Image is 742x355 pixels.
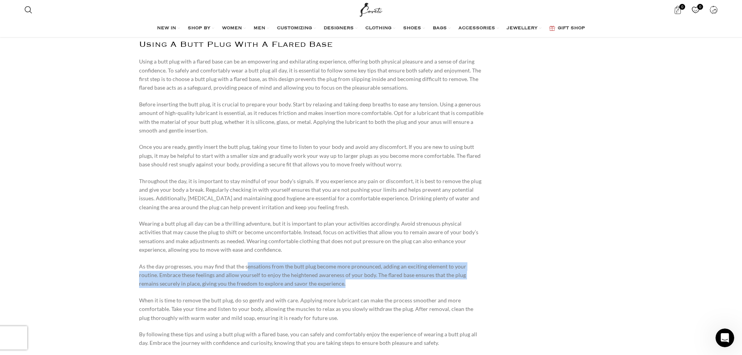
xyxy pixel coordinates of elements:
span: JEWELLERY [507,25,538,32]
a: Site logo [358,6,384,12]
span: BAGS [433,25,447,32]
div: My Wishlist [687,2,703,18]
a: 0 [687,2,703,18]
a: SHOES [403,21,425,36]
p: As the day progresses, you may find that the sensations from the butt plug become more pronounced... [139,262,485,288]
iframe: Intercom live chat [716,329,734,347]
p: Before inserting the butt plug, it is crucial to prepare your body. Start by relaxing and taking ... [139,100,485,135]
p: When it is time to remove the butt plug, do so gently and with care. Applying more lubricant can ... [139,296,485,322]
p: Throughout the day, it is important to stay mindful of your body’s signals. If you experience any... [139,177,485,212]
a: NEW IN [157,21,180,36]
a: CLOTHING [365,21,395,36]
img: GiftBag [549,26,555,31]
span: 0 [679,4,685,10]
span: 0 [697,4,703,10]
p: Using a butt plug with a flared base can be an empowering and exhilarating experience, offering b... [139,57,485,92]
span: DESIGNERS [324,25,354,32]
span: WOMEN [222,25,242,32]
span: SHOP BY [188,25,210,32]
a: MEN [254,21,269,36]
a: JEWELLERY [507,21,541,36]
p: By following these tips and using a butt plug with a flared base, you can safely and comfortably ... [139,330,485,348]
a: GIFT SHOP [549,21,585,36]
a: BAGS [433,21,451,36]
span: NEW IN [157,25,176,32]
span: GIFT SHOP [558,25,585,32]
a: DESIGNERS [324,21,358,36]
a: WOMEN [222,21,246,36]
a: ACCESSORIES [458,21,499,36]
a: SHOP BY [188,21,214,36]
div: Main navigation [21,21,722,36]
p: Wearing a butt plug all day can be a thrilling adventure, but it is important to plan your activi... [139,219,485,254]
h2: Using A Butt Plug With A Flared Base [139,40,485,49]
span: ACCESSORIES [458,25,495,32]
span: CUSTOMIZING [277,25,312,32]
a: Search [21,2,36,18]
span: MEN [254,25,265,32]
a: CUSTOMIZING [277,21,316,36]
p: Once you are ready, gently insert the butt plug, taking your time to listen to your body and avoi... [139,143,485,169]
span: SHOES [403,25,421,32]
span: CLOTHING [365,25,391,32]
a: 0 [670,2,686,18]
